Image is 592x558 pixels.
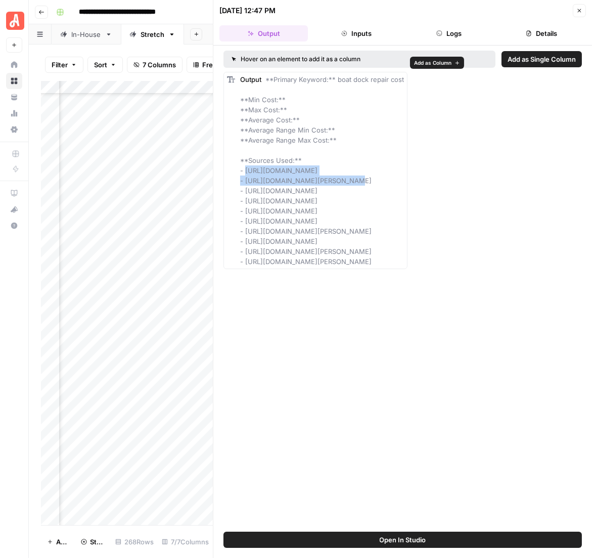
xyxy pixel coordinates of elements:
a: AirOps Academy [6,185,22,201]
div: What's new? [7,202,22,217]
button: Inputs [312,25,400,41]
button: Logs [405,25,493,41]
span: Output [240,75,261,83]
button: What's new? [6,201,22,218]
span: **Primary Keyword:** boat dock repair cost **Min Cost:** **Max Cost:** **Average Cost:** **Averag... [240,75,404,266]
button: Freeze Columns [187,57,261,73]
button: Filter [45,57,83,73]
a: In-House [52,24,121,45]
div: [DATE] 12:47 PM [219,6,276,16]
div: 268 Rows [111,534,158,550]
button: Add Row [41,534,75,550]
a: Stretch [121,24,184,45]
div: 7/7 Columns [158,534,213,550]
div: Hover on an element to add it as a column [232,55,424,64]
span: 7 Columns [143,60,176,70]
span: Stop Runs [90,537,105,547]
button: Stop Runs [75,534,111,550]
div: In-House [71,29,101,39]
button: Details [497,25,586,41]
span: Add as Single Column [508,54,576,64]
button: Help + Support [6,218,22,234]
span: Filter [52,60,68,70]
div: Stretch [141,29,164,39]
a: Browse [6,73,22,89]
span: Open In Studio [380,535,426,545]
button: Workspace: Angi [6,8,22,33]
button: Add as Single Column [502,51,582,67]
button: 7 Columns [127,57,183,73]
button: Open In Studio [223,532,582,548]
button: Sort [87,57,123,73]
a: Home [6,57,22,73]
button: Add as Column [410,57,464,69]
a: Settings [6,121,22,138]
span: Add as Column [414,59,451,67]
button: Output [219,25,308,41]
img: Angi Logo [6,12,24,30]
a: Your Data [6,89,22,105]
span: Add Row [56,537,69,547]
a: Usage [6,105,22,121]
span: Sort [94,60,107,70]
span: Freeze Columns [202,60,254,70]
